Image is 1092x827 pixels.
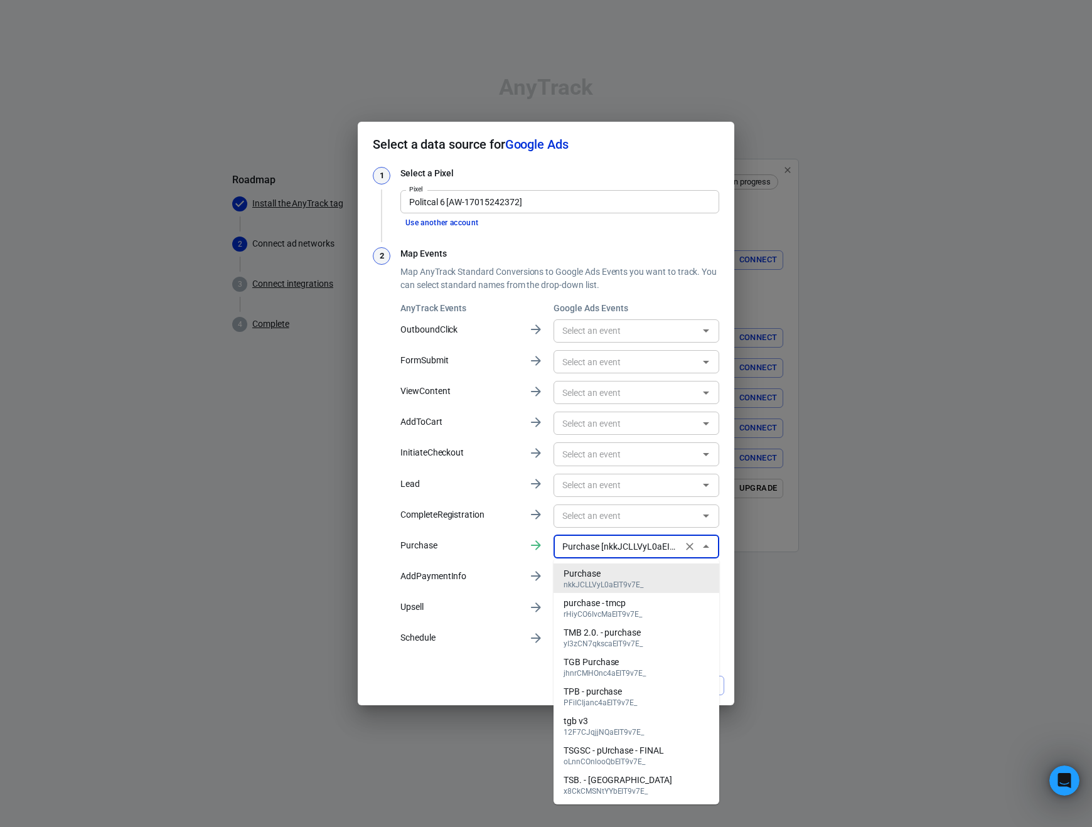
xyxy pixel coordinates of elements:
[400,354,518,367] p: FormSubmit
[564,757,664,766] div: oLnnCOnlooQbEIT9v7E_
[1049,766,1079,796] iframe: Intercom live chat
[557,539,678,555] input: Select an event
[557,446,695,462] input: Select an event
[557,415,695,431] input: Select an event
[697,538,715,555] button: Close
[697,507,715,525] button: Open
[681,538,699,555] button: Clear
[404,194,714,210] input: Type to search
[400,167,719,180] h3: Select a Pixel
[400,265,719,292] p: Map AnyTrack Standard Conversions to Google Ads Events you want to track. You can select standard...
[505,137,569,152] span: Google Ads
[564,639,643,648] div: yI3zCN7qkscaEIT9v7E_
[557,385,695,400] input: Select an event
[400,478,518,491] p: Lead
[400,600,518,614] p: Upsell
[697,476,715,494] button: Open
[557,508,695,524] input: Select an event
[400,415,518,429] p: AddToCart
[557,323,695,339] input: Select an event
[697,353,715,371] button: Open
[564,597,642,610] div: purchase - tmcp
[564,715,644,728] div: tgb v3
[564,669,646,678] div: jhnrCMHOnc4aEIT9v7E_
[564,685,637,698] div: TPB - purchase
[697,322,715,339] button: Open
[400,385,518,398] p: ViewContent
[564,698,637,707] div: PFiICIjanc4aEIT9v7E_
[697,446,715,463] button: Open
[409,184,423,194] label: Pixel
[564,774,672,787] div: TSB. - [GEOGRAPHIC_DATA]
[400,539,518,552] p: Purchase
[564,610,642,619] div: rHiyCO6IvcMaEIT9v7E_
[400,446,518,459] p: InitiateCheckout
[373,167,390,184] div: 1
[564,580,643,589] div: nkkJCLLVyL0aEIT9v7E_
[564,656,646,669] div: TGB Purchase
[400,247,719,260] h3: Map Events
[564,567,643,580] div: Purchase
[358,122,734,167] h2: Select a data source for
[564,787,672,796] div: x8CkCMSNtYYbEIT9v7E_
[557,478,695,493] input: Select an event
[373,247,390,265] div: 2
[400,570,518,583] p: AddPaymentInfo
[400,216,484,230] button: Use another account
[564,728,644,737] div: 12F7CJqjjNQaEIT9v7E_
[400,508,518,521] p: CompleteRegistration
[697,415,715,432] button: Open
[564,626,643,639] div: TMB 2.0. - purchase
[557,354,695,370] input: Select an event
[554,302,719,314] h6: Google Ads Events
[400,323,518,336] p: OutboundClick
[400,302,518,314] h6: AnyTrack Events
[564,744,664,757] div: TSGSC - pUrchase - FINAL
[697,384,715,402] button: Open
[400,631,518,644] p: Schedule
